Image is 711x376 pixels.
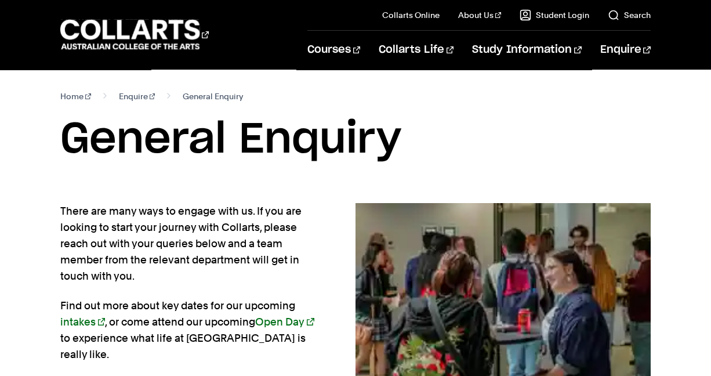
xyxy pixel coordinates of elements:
a: Enquire [600,31,651,69]
h1: General Enquiry [60,114,651,166]
a: Study Information [472,31,581,69]
a: Search [608,9,651,21]
span: General Enquiry [183,88,243,104]
a: intakes [60,316,105,328]
a: About Us [458,9,501,21]
a: Open Day [255,316,314,328]
a: Collarts Online [382,9,440,21]
a: Enquire [119,88,155,104]
p: Find out more about key dates for our upcoming , or come attend our upcoming to experience what l... [60,298,318,363]
a: Collarts Life [379,31,454,69]
p: There are many ways to engage with us. If you are looking to start your journey with Collarts, pl... [60,203,318,284]
a: Student Login [520,9,589,21]
a: Courses [307,31,360,69]
a: Home [60,88,91,104]
div: Go to homepage [60,18,209,51]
